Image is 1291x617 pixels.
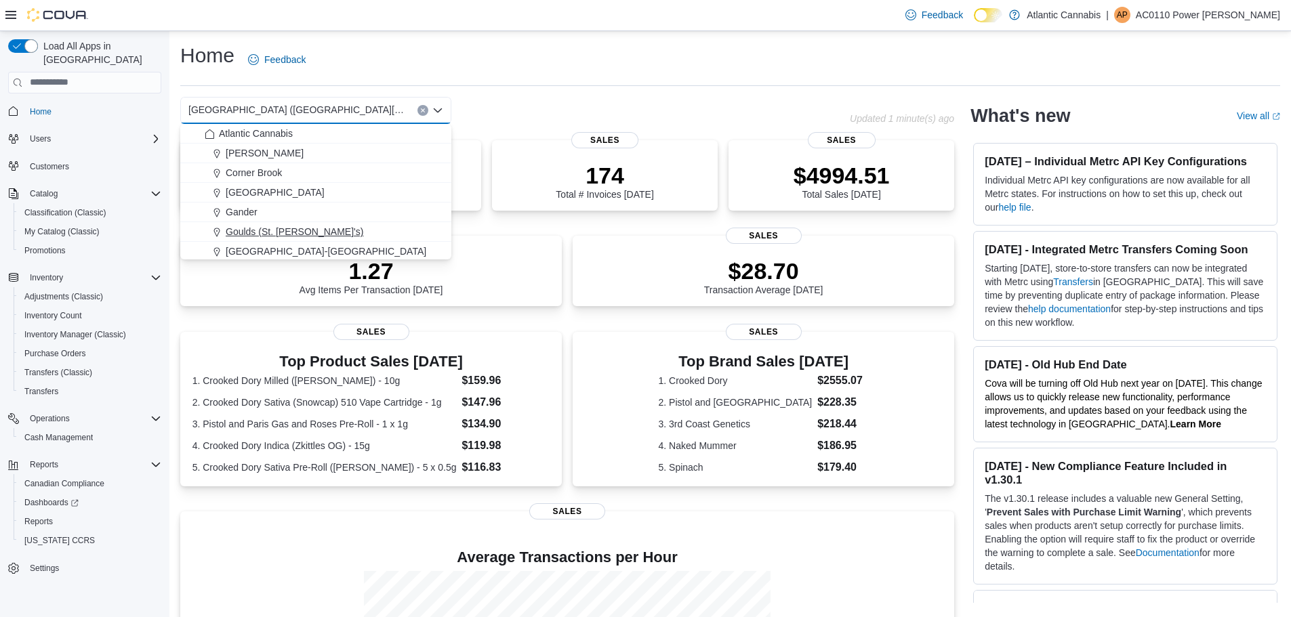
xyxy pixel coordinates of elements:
button: Operations [3,409,167,428]
p: 174 [556,162,653,189]
span: Dashboards [24,497,79,508]
span: Home [30,106,52,117]
button: Canadian Compliance [14,474,167,493]
span: Catalog [24,186,161,202]
button: Users [24,131,56,147]
h4: Average Transactions per Hour [191,549,943,566]
span: Goulds (St. [PERSON_NAME]'s) [226,225,363,238]
dt: 4. Naked Mummer [659,439,813,452]
span: Inventory Manager (Classic) [19,326,161,343]
div: AC0110 Power Mike [1114,7,1130,23]
p: AC0110 Power [PERSON_NAME] [1136,7,1280,23]
a: Promotions [19,242,71,259]
button: Operations [24,410,75,427]
span: Reports [24,516,53,527]
button: [GEOGRAPHIC_DATA]-[GEOGRAPHIC_DATA] [180,242,451,261]
dt: 5. Crooked Dory Sativa Pre-Roll ([PERSON_NAME]) - 5 x 0.5g [192,461,457,474]
button: Adjustments (Classic) [14,287,167,306]
span: Home [24,103,161,120]
span: Purchase Orders [24,348,86,359]
button: Customers [3,156,167,176]
p: 1.27 [300,257,443,284]
dd: $147.96 [462,394,550,410]
span: Customers [30,161,69,172]
button: Inventory Manager (Classic) [14,325,167,344]
span: Reports [30,459,58,470]
p: Starting [DATE], store-to-store transfers can now be integrated with Metrc using in [GEOGRAPHIC_D... [985,261,1266,329]
span: Transfers (Classic) [19,364,161,381]
p: | [1106,7,1109,23]
a: Feedback [243,46,311,73]
button: Purchase Orders [14,344,167,363]
button: Corner Brook [180,163,451,183]
a: Feedback [900,1,968,28]
button: My Catalog (Classic) [14,222,167,241]
span: My Catalog (Classic) [24,226,100,237]
a: My Catalog (Classic) [19,224,105,240]
dt: 2. Crooked Dory Sativa (Snowcap) 510 Vape Cartridge - 1g [192,396,457,409]
h3: [DATE] - New Compliance Feature Included in v1.30.1 [985,459,1266,486]
h3: [DATE] - Old Hub End Date [985,358,1266,371]
span: [GEOGRAPHIC_DATA]-[GEOGRAPHIC_DATA] [226,244,426,258]
span: Cash Management [24,432,93,443]
span: Transfers [19,383,161,400]
span: Promotions [24,245,66,256]
div: Total Sales [DATE] [794,162,890,200]
a: Home [24,104,57,120]
p: The v1.30.1 release includes a valuable new General Setting, ' ', which prevents sales when produ... [985,492,1266,573]
button: Cash Management [14,428,167,447]
span: Inventory Manager (Classic) [24,329,126,340]
a: help file [998,202,1031,213]
a: Classification (Classic) [19,205,112,221]
span: Dashboards [19,494,161,511]
button: Reports [24,456,64,473]
span: Catalog [30,188,58,199]
span: Canadian Compliance [24,478,104,489]
span: Users [30,133,51,144]
span: Operations [24,410,161,427]
h3: [DATE] – Individual Metrc API Key Configurations [985,154,1266,168]
span: Transfers [24,386,58,397]
dd: $179.40 [817,459,869,475]
dd: $218.44 [817,416,869,432]
span: Classification (Classic) [19,205,161,221]
a: Cash Management [19,429,98,446]
p: $28.70 [704,257,823,284]
button: Inventory Count [14,306,167,325]
span: Customers [24,158,161,175]
button: Catalog [24,186,63,202]
button: Classification (Classic) [14,203,167,222]
a: Dashboards [19,494,84,511]
button: [PERSON_NAME] [180,144,451,163]
button: Clear input [417,105,428,116]
span: Inventory Count [19,307,161,324]
button: Settings [3,558,167,578]
a: Customers [24,158,75,175]
a: [US_STATE] CCRS [19,532,100,549]
a: help documentation [1028,303,1111,314]
h1: Home [180,42,234,69]
dd: $134.90 [462,416,550,432]
dd: $119.98 [462,438,550,454]
span: Sales [529,503,605,519]
span: Feedback [264,53,306,66]
dd: $159.96 [462,373,550,389]
span: Corner Brook [226,166,282,179]
strong: Prevent Sales with Purchase Limit Warning [987,507,1181,517]
span: Feedback [922,8,963,22]
a: Learn More [1170,419,1221,429]
a: Purchase Orders [19,345,91,362]
nav: Complex example [8,96,161,614]
dt: 4. Crooked Dory Indica (Zkittles OG) - 15g [192,439,457,452]
button: Promotions [14,241,167,260]
span: Sales [333,324,409,340]
span: [US_STATE] CCRS [24,535,95,546]
span: Cova will be turning off Old Hub next year on [DATE]. This change allows us to quickly release ne... [985,378,1262,429]
div: Choose from the following options [180,124,451,340]
span: Inventory [30,272,63,283]
h3: Top Product Sales [DATE] [192,354,550,370]
span: Sales [726,324,802,340]
span: Settings [30,563,59,574]
dd: $228.35 [817,394,869,410]
dt: 2. Pistol and [GEOGRAPHIC_DATA] [659,396,813,409]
